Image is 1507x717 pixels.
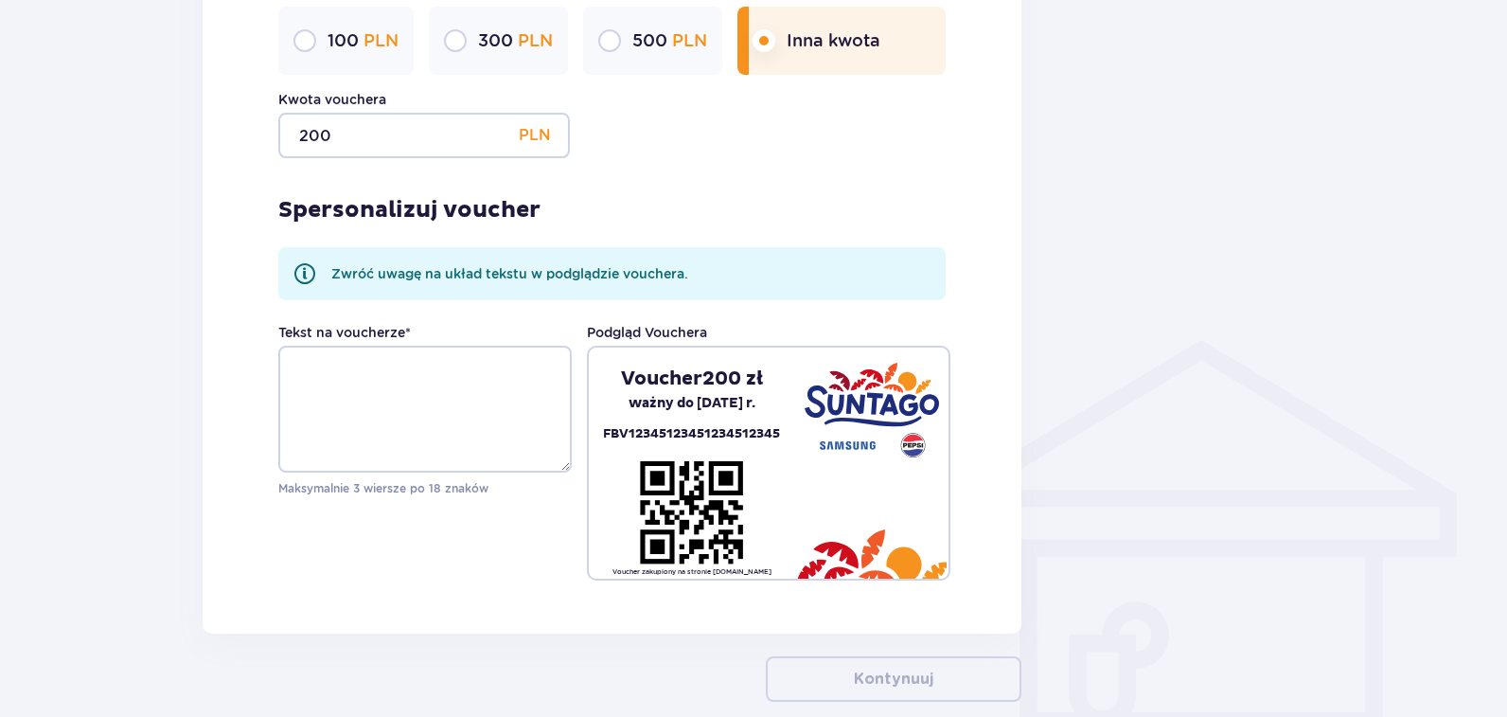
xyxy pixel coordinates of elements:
[805,363,939,457] img: Suntago - Samsung - Pepsi
[328,29,399,52] p: 100
[587,323,707,342] p: Podgląd Vouchera
[603,423,780,445] p: FBV12345123451234512345
[363,30,399,50] span: PLN
[519,113,551,158] p: PLN
[629,391,755,416] p: ważny do [DATE] r.
[278,90,386,109] label: Kwota vouchera
[612,567,771,577] p: Voucher zakupiony na stronie [DOMAIN_NAME]
[854,669,933,690] p: Kontynuuj
[478,29,553,52] p: 300
[331,264,688,283] p: Zwróć uwagę na układ tekstu w podglądzie vouchera.
[787,29,880,52] p: Inna kwota
[278,323,411,342] label: Tekst na voucherze *
[518,30,553,50] span: PLN
[278,196,541,224] p: Spersonalizuj voucher
[278,480,572,497] p: Maksymalnie 3 wiersze po 18 znaków
[632,29,707,52] p: 500
[621,367,763,391] p: Voucher 200 zł
[672,30,707,50] span: PLN
[766,656,1021,702] button: Kontynuuj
